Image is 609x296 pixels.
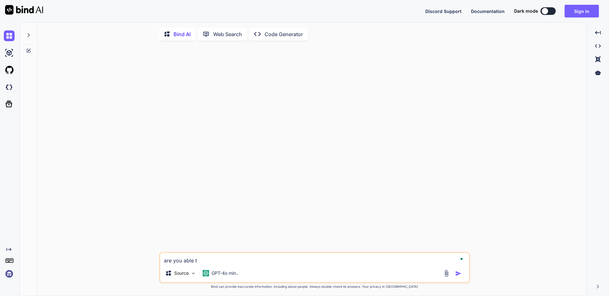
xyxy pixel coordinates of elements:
[203,270,209,276] img: GPT-4o mini
[471,8,505,15] button: Documentation
[565,5,599,17] button: Sign in
[212,270,239,276] p: GPT-4o min..
[5,5,43,15] img: Bind AI
[425,8,462,15] button: Discord Support
[174,270,189,276] p: Source
[4,48,15,58] img: ai-studio
[514,8,538,14] span: Dark mode
[4,30,15,41] img: chat
[174,30,191,38] p: Bind AI
[160,253,469,264] textarea: To enrich screen reader interactions, please activate Accessibility in Grammarly extension settings
[213,30,242,38] p: Web Search
[191,271,196,276] img: Pick Models
[4,65,15,75] img: githubLight
[4,82,15,93] img: darkCloudIdeIcon
[471,9,505,14] span: Documentation
[425,9,462,14] span: Discord Support
[265,30,303,38] p: Code Generator
[159,284,470,289] p: Bind can provide inaccurate information, including about people. Always double-check its answers....
[443,270,450,277] img: attachment
[4,268,15,279] img: signin
[455,270,462,277] img: icon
